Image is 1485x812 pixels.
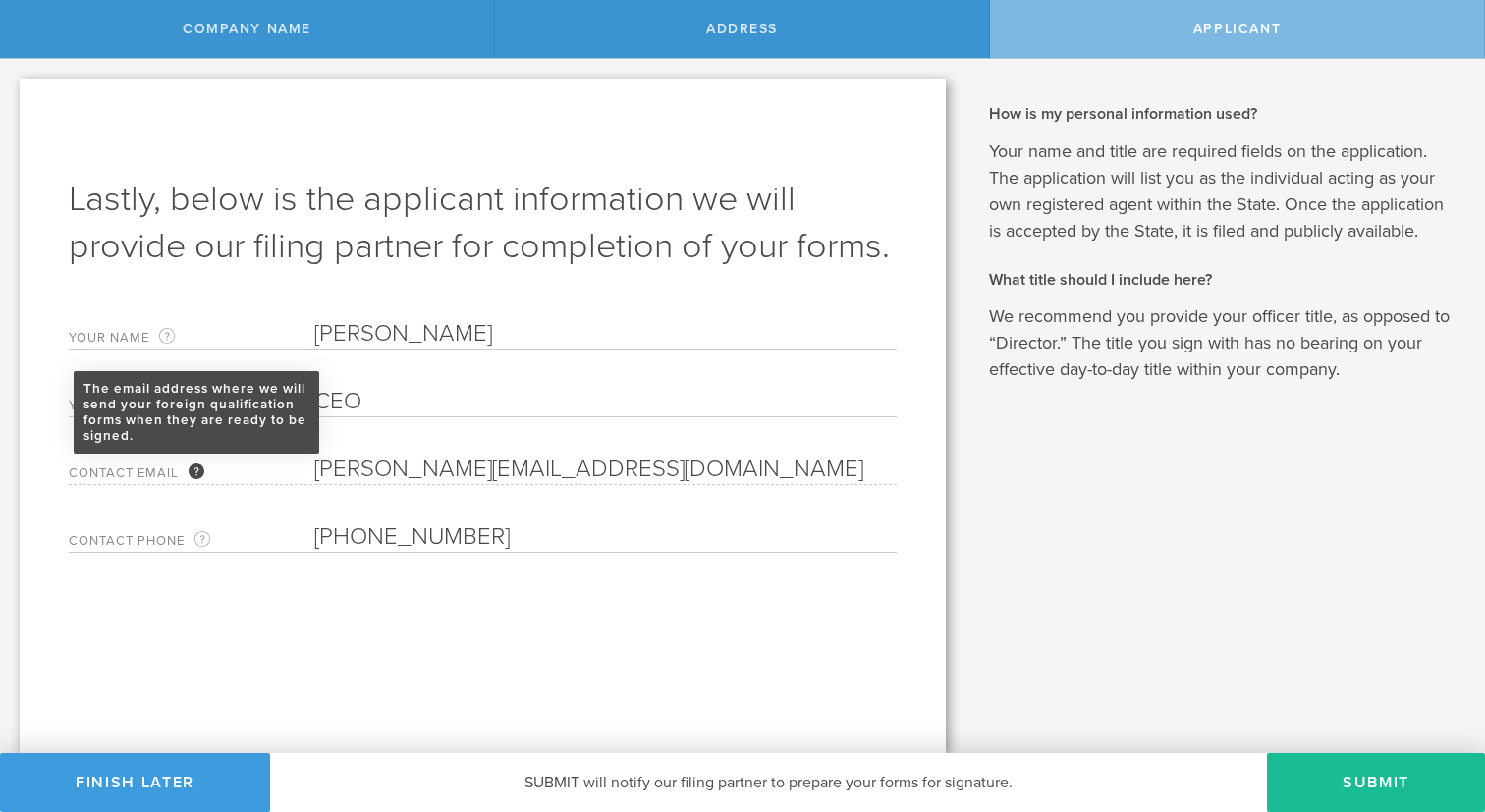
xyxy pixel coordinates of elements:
[706,21,778,37] span: Address
[69,176,897,270] h1: Lastly, below is the applicant information we will provide our filing partner for completion of y...
[314,522,897,552] input: Required
[1387,659,1485,753] iframe: Chat Widget
[989,303,1456,383] p: We recommend you provide your officer title, as opposed to “Director.” The title you sign with ha...
[183,21,311,37] span: Company Name
[1267,753,1485,812] button: Submit
[989,103,1456,125] h2: How is my personal information used?
[989,269,1456,291] h2: What title should I include here?
[69,529,314,552] label: Contact phone
[69,394,314,416] label: Your title
[314,387,897,416] input: Required
[69,326,314,349] label: Your name
[83,381,309,444] div: The email address where we will send your foreign qualification forms when they are ready to be s...
[314,319,897,349] input: Required
[69,461,314,484] label: Contact email
[989,138,1456,244] p: Your name and title are required fields on the application. The application will list you as the ...
[270,753,1267,812] div: SUBMIT will notify our filing partner to prepare your forms for signature.
[1193,21,1281,37] span: Applicant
